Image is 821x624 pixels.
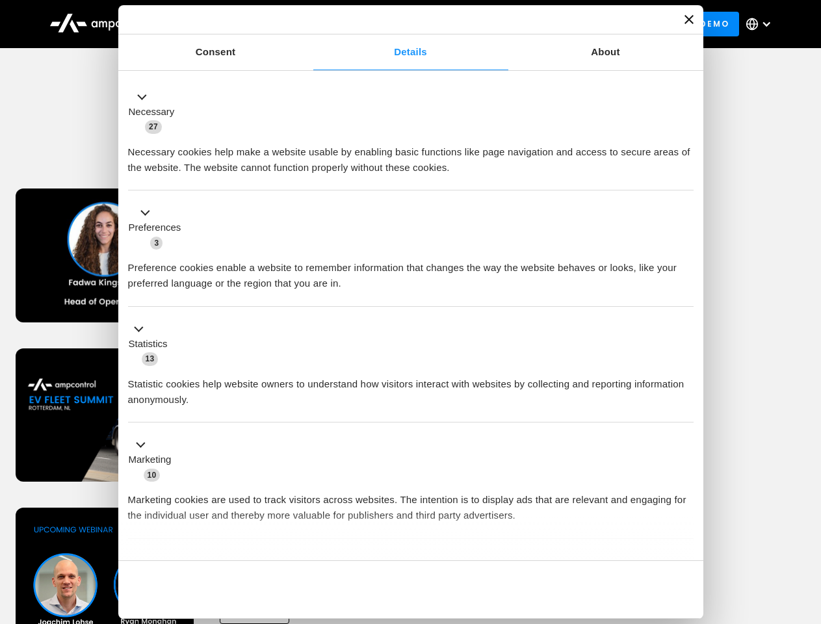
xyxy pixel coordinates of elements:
button: Close banner [684,15,694,24]
a: Details [313,34,508,70]
button: Statistics (13) [128,321,176,367]
a: Consent [118,34,313,70]
div: Statistic cookies help website owners to understand how visitors interact with websites by collec... [128,367,694,408]
button: Marketing (10) [128,437,179,483]
button: Unclassified (2) [128,553,235,569]
button: Preferences (3) [128,205,189,251]
div: Marketing cookies are used to track visitors across websites. The intention is to display ads tha... [128,482,694,523]
button: Okay [506,571,693,608]
label: Preferences [129,220,181,235]
button: Necessary (27) [128,89,183,135]
h1: Upcoming Webinars [16,131,806,162]
span: 10 [144,469,161,482]
span: 3 [150,237,163,250]
label: Statistics [129,337,168,352]
div: Preference cookies enable a website to remember information that changes the way the website beha... [128,250,694,291]
label: Necessary [129,105,175,120]
span: 13 [142,352,159,365]
div: Necessary cookies help make a website usable by enabling basic functions like page navigation and... [128,135,694,175]
label: Marketing [129,452,172,467]
span: 2 [215,555,227,568]
a: About [508,34,703,70]
span: 27 [145,120,162,133]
